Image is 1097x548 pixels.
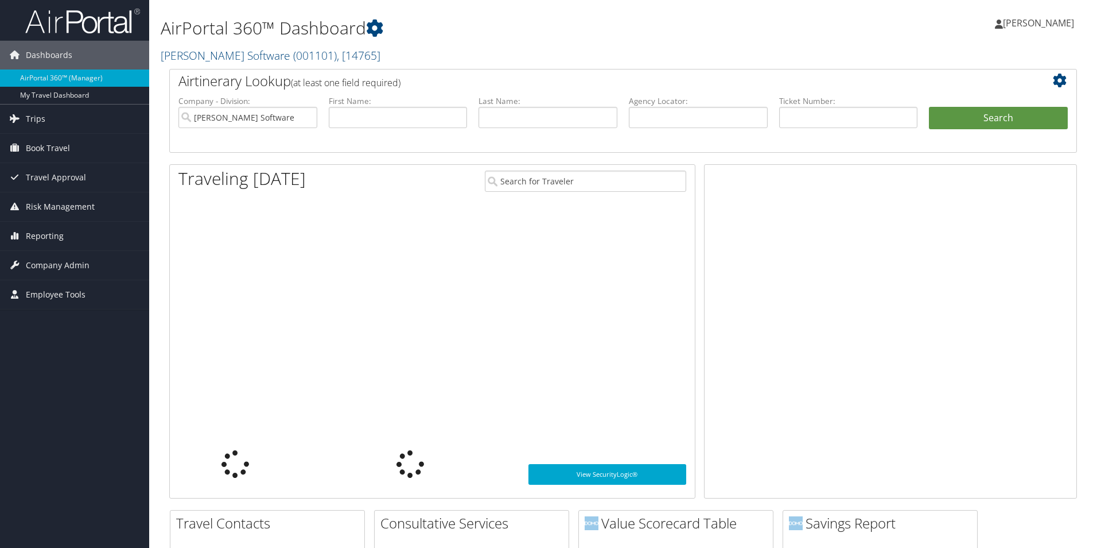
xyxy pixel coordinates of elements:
[161,16,777,40] h1: AirPortal 360™ Dashboard
[1003,17,1074,29] span: [PERSON_NAME]
[178,95,317,107] label: Company - Division:
[528,464,686,485] a: View SecurityLogic®
[629,95,768,107] label: Agency Locator:
[26,163,86,192] span: Travel Approval
[995,6,1086,40] a: [PERSON_NAME]
[26,280,85,309] span: Employee Tools
[176,514,364,533] h2: Travel Contacts
[337,48,380,63] span: , [ 14765 ]
[779,95,918,107] label: Ticket Number:
[291,76,400,89] span: (at least one field required)
[26,105,45,133] span: Trips
[26,222,64,250] span: Reporting
[161,48,380,63] a: [PERSON_NAME] Software
[25,7,140,34] img: airportal-logo.png
[585,514,773,533] h2: Value Scorecard Table
[178,167,306,191] h1: Traveling [DATE]
[479,95,617,107] label: Last Name:
[26,251,90,280] span: Company Admin
[380,514,569,533] h2: Consultative Services
[585,516,598,530] img: domo-logo.png
[789,516,803,530] img: domo-logo.png
[178,71,992,91] h2: Airtinerary Lookup
[26,134,70,163] span: Book Travel
[329,95,468,107] label: First Name:
[485,171,686,192] input: Search for Traveler
[789,514,977,533] h2: Savings Report
[929,107,1068,130] button: Search
[293,48,337,63] span: ( 001101 )
[26,192,95,221] span: Risk Management
[26,41,72,70] span: Dashboards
